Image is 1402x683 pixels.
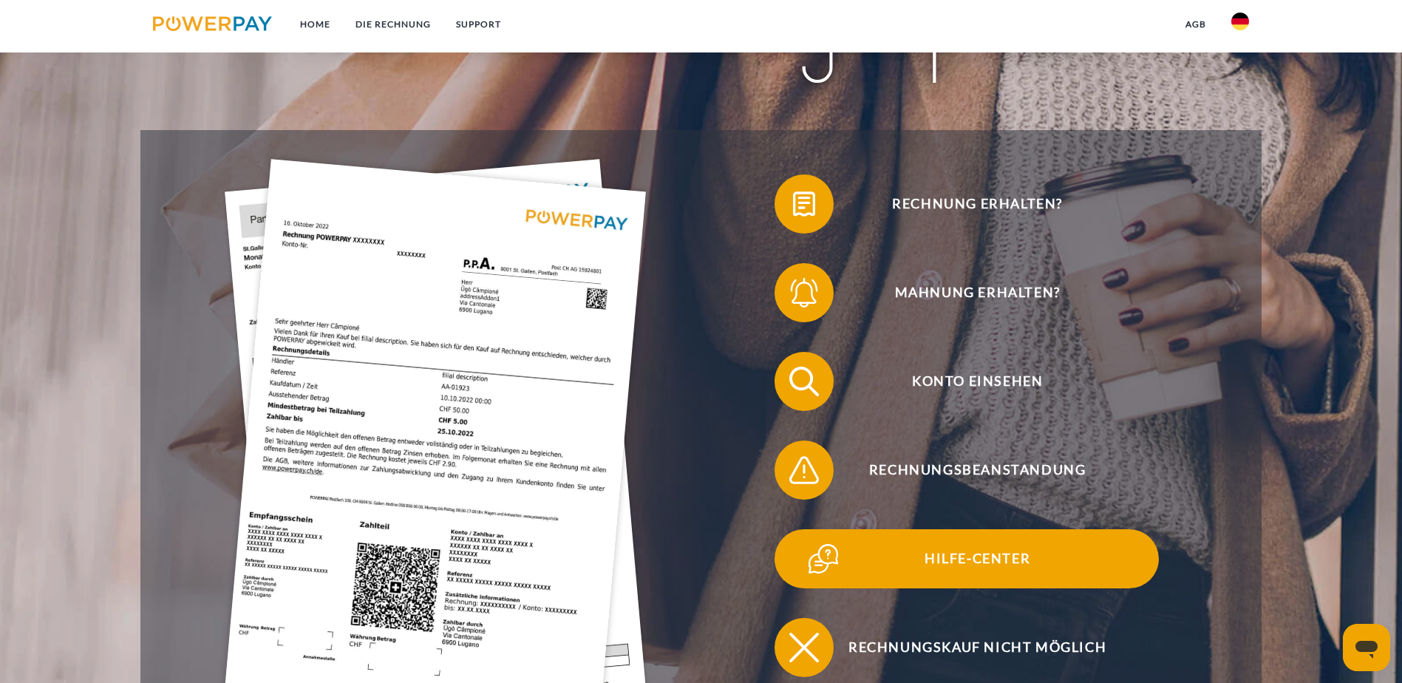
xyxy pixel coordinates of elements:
button: Rechnungsbeanstandung [775,441,1159,500]
span: Rechnungsbeanstandung [796,441,1158,500]
button: Rechnung erhalten? [775,174,1159,234]
button: Mahnung erhalten? [775,263,1159,322]
img: logo-powerpay.svg [153,16,272,31]
a: agb [1173,11,1219,38]
img: qb_bill.svg [786,186,823,222]
span: Rechnungskauf nicht möglich [796,618,1158,677]
a: DIE RECHNUNG [343,11,443,38]
img: qb_search.svg [786,363,823,400]
span: Konto einsehen [796,352,1158,411]
img: qb_bell.svg [786,274,823,311]
iframe: Schaltfläche zum Öffnen des Messaging-Fensters [1343,624,1390,671]
span: Hilfe-Center [796,529,1158,588]
button: Rechnungskauf nicht möglich [775,618,1159,677]
img: qb_warning.svg [786,452,823,489]
img: qb_help.svg [805,540,842,577]
button: Hilfe-Center [775,529,1159,588]
a: SUPPORT [443,11,514,38]
span: Mahnung erhalten? [796,263,1158,322]
img: de [1231,13,1249,30]
a: Home [287,11,343,38]
img: qb_close.svg [786,629,823,666]
span: Rechnung erhalten? [796,174,1158,234]
button: Konto einsehen [775,352,1159,411]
